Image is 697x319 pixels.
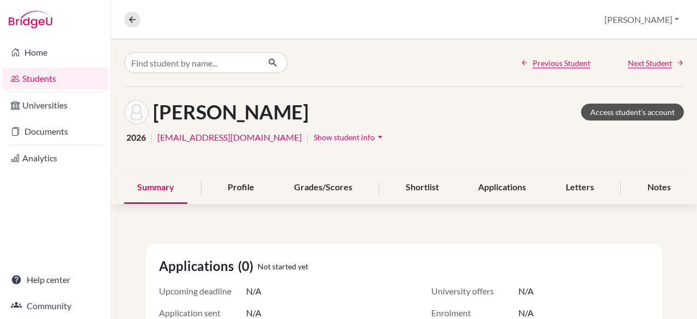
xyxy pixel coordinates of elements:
[215,172,267,204] div: Profile
[9,11,52,28] img: Bridge-U
[2,147,108,169] a: Analytics
[306,131,309,144] span: |
[628,57,684,69] a: Next Student
[634,172,684,204] div: Notes
[2,295,108,317] a: Community
[281,172,365,204] div: Grades/Scores
[581,104,684,121] a: Access student's account
[124,172,187,204] div: Summary
[124,52,259,73] input: Find student by name...
[124,100,149,124] img: Vince László's avatar
[600,9,684,30] button: [PERSON_NAME]
[313,129,386,146] button: Show student infoarrow_drop_down
[150,131,153,144] span: |
[2,68,108,89] a: Students
[2,269,108,291] a: Help center
[518,285,534,298] span: N/A
[375,131,386,142] i: arrow_drop_down
[553,172,607,204] div: Letters
[431,285,518,298] span: University offers
[533,57,590,69] span: Previous Student
[521,57,590,69] a: Previous Student
[393,172,452,204] div: Shortlist
[157,131,302,144] a: [EMAIL_ADDRESS][DOMAIN_NAME]
[246,285,261,298] span: N/A
[314,133,375,142] span: Show student info
[2,94,108,116] a: Universities
[126,131,146,144] span: 2026
[159,256,238,276] span: Applications
[465,172,539,204] div: Applications
[238,256,258,276] span: (0)
[2,41,108,63] a: Home
[153,100,309,124] h1: [PERSON_NAME]
[258,261,308,272] span: Not started yet
[159,285,246,298] span: Upcoming deadline
[2,121,108,142] a: Documents
[628,57,672,69] span: Next Student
